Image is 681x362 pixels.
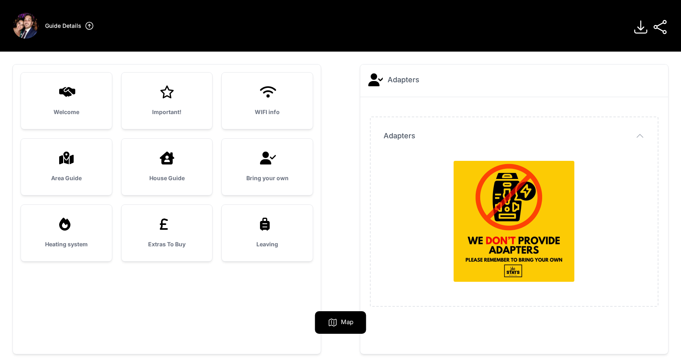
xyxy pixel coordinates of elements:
a: Heating system [21,205,112,261]
h3: Extras To Buy [134,240,200,248]
a: WIFI info [222,73,313,129]
span: Adapters [384,130,415,141]
h3: WIFI info [235,108,300,116]
a: House Guide [122,139,213,195]
p: Map [341,318,353,327]
button: Adapters [384,130,645,141]
img: 3gypip9yzmolw1ogtr2euc5scczt [454,161,574,282]
h3: Guide Details [45,22,81,30]
img: eqcwwvwsayrfpbuxhp2k6xr4xbnm [13,13,39,39]
a: Important! [122,73,213,129]
h2: Adapters [388,74,419,85]
h3: Leaving [235,240,300,248]
a: Bring your own [222,139,313,195]
h3: Welcome [34,108,99,116]
h3: Important! [134,108,200,116]
h3: Area Guide [34,174,99,182]
a: Area Guide [21,139,112,195]
a: Welcome [21,73,112,129]
h3: Heating system [34,240,99,248]
a: Leaving [222,205,313,261]
h3: House Guide [134,174,200,182]
h3: Bring your own [235,174,300,182]
a: Guide Details [45,21,94,31]
a: Extras To Buy [122,205,213,261]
